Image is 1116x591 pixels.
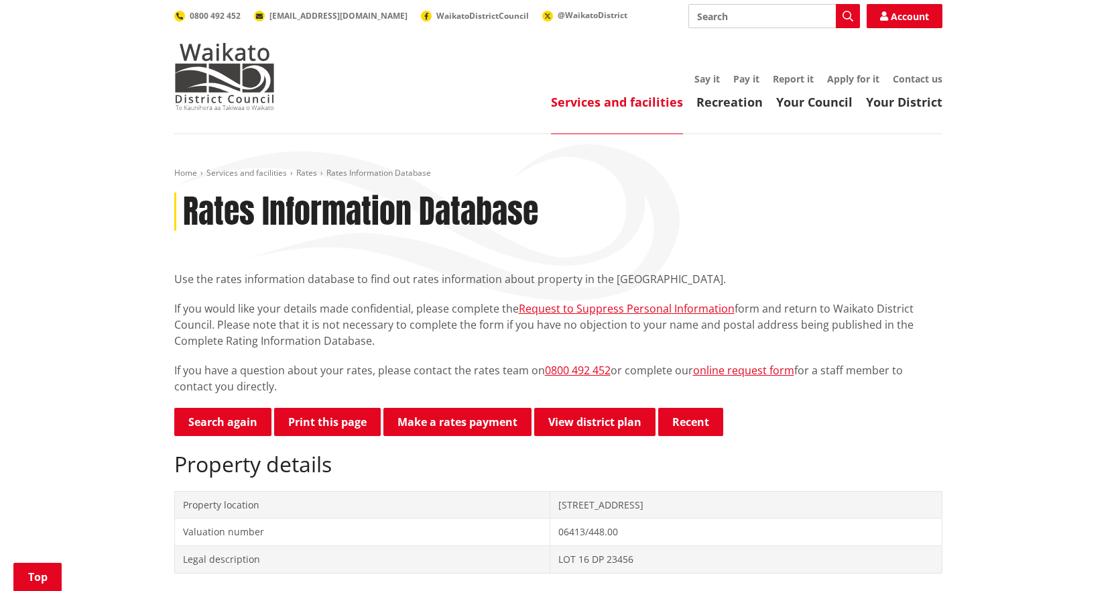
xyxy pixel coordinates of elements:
[827,72,879,85] a: Apply for it
[174,271,942,287] p: Use the rates information database to find out rates information about property in the [GEOGRAPHI...
[436,10,529,21] span: WaikatoDistrictCouncil
[688,4,860,28] input: Search input
[174,451,942,477] h2: Property details
[421,10,529,21] a: WaikatoDistrictCouncil
[542,9,627,21] a: @WaikatoDistrict
[274,408,381,436] button: Print this page
[206,167,287,178] a: Services and facilities
[519,301,735,316] a: Request to Suppress Personal Information
[558,9,627,21] span: @WaikatoDistrict
[269,10,408,21] span: [EMAIL_ADDRESS][DOMAIN_NAME]
[383,408,532,436] a: Make a rates payment
[550,491,942,519] td: [STREET_ADDRESS]
[174,519,550,546] td: Valuation number
[326,167,431,178] span: Rates Information Database
[174,10,241,21] a: 0800 492 452
[1054,535,1103,583] iframe: Messenger Launcher
[174,362,942,394] p: If you have a question about your rates, please contact the rates team on or complete our for a s...
[776,94,853,110] a: Your Council
[893,72,942,85] a: Contact us
[13,563,62,591] a: Top
[174,491,550,519] td: Property location
[174,168,942,179] nav: breadcrumb
[174,43,275,110] img: Waikato District Council - Te Kaunihera aa Takiwaa o Waikato
[658,408,723,436] button: Recent
[550,519,942,546] td: 06413/448.00
[254,10,408,21] a: [EMAIL_ADDRESS][DOMAIN_NAME]
[696,94,763,110] a: Recreation
[773,72,814,85] a: Report it
[296,167,317,178] a: Rates
[545,363,611,378] a: 0800 492 452
[733,72,759,85] a: Pay it
[550,545,942,573] td: LOT 16 DP 23456
[183,193,538,231] h1: Rates Information Database
[534,408,656,436] a: View district plan
[190,10,241,21] span: 0800 492 452
[174,545,550,573] td: Legal description
[866,94,942,110] a: Your District
[693,363,794,378] a: online request form
[867,4,942,28] a: Account
[174,301,942,349] p: If you would like your details made confidential, please complete the form and return to Waikato ...
[174,408,271,436] a: Search again
[174,167,197,178] a: Home
[551,94,683,110] a: Services and facilities
[694,72,720,85] a: Say it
